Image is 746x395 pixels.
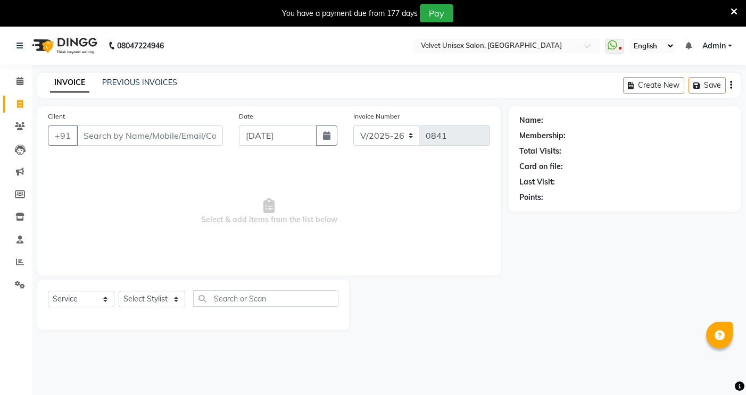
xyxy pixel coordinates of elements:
div: Last Visit: [519,177,555,188]
div: Name: [519,115,543,126]
div: Membership: [519,130,566,141]
label: Client [48,112,65,121]
div: You have a payment due from 177 days [282,8,418,19]
iframe: chat widget [701,352,735,384]
button: Save [689,77,726,94]
div: Total Visits: [519,146,561,157]
b: 08047224946 [117,31,164,61]
button: Create New [623,77,684,94]
input: Search or Scan [193,290,338,307]
button: Pay [420,4,453,22]
a: INVOICE [50,73,89,93]
img: logo [27,31,100,61]
input: Search by Name/Mobile/Email/Code [77,125,223,146]
span: Admin [702,40,726,52]
div: Points: [519,192,543,203]
button: +91 [48,125,78,146]
label: Invoice Number [353,112,400,121]
label: Date [239,112,253,121]
a: PREVIOUS INVOICES [102,78,177,87]
div: Card on file: [519,161,563,172]
span: Select & add items from the list below [48,158,490,265]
